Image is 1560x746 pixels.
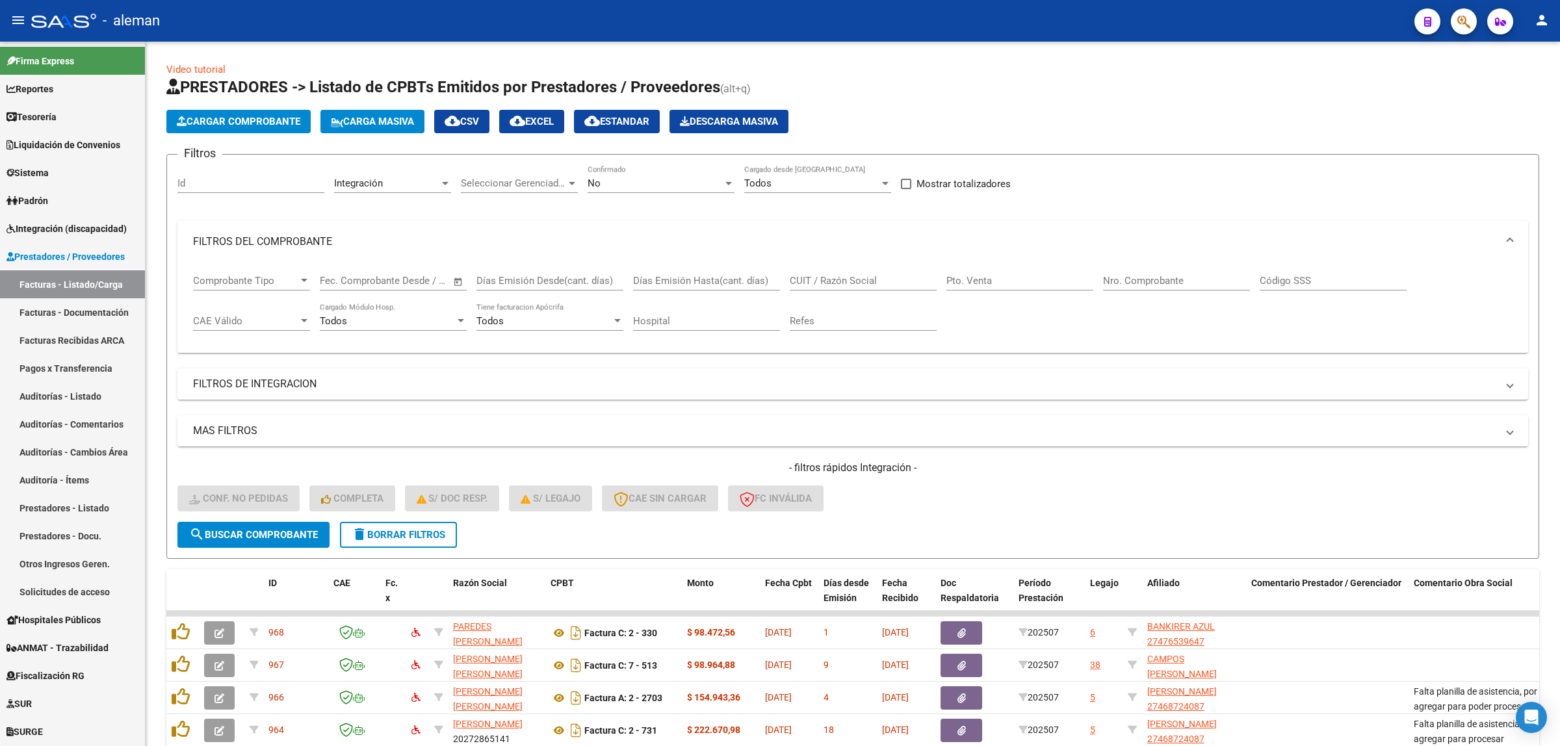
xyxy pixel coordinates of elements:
[584,693,662,703] strong: Factura A: 2 - 2703
[6,222,127,236] span: Integración (discapacidad)
[744,177,772,189] span: Todos
[574,110,660,133] button: Estandar
[6,82,53,96] span: Reportes
[882,725,909,735] span: [DATE]
[588,177,601,189] span: No
[765,692,792,702] span: [DATE]
[1019,725,1059,735] span: 202507
[385,578,398,603] span: Fc. x
[6,613,101,627] span: Hospitales Públicos
[320,275,362,287] input: Start date
[189,529,318,541] span: Buscar Comprobante
[268,692,284,702] span: 966
[380,569,406,626] datatable-header-cell: Fc. x
[476,315,504,327] span: Todos
[687,660,735,670] strong: $ 98.964,88
[453,654,523,679] span: [PERSON_NAME] [PERSON_NAME]
[177,221,1528,263] mat-expansion-panel-header: FILTROS DEL COMPROBANTE
[521,493,580,504] span: S/ legajo
[1147,578,1180,588] span: Afiliado
[1147,654,1217,694] span: CAMPOS [PERSON_NAME] 23504147029
[935,569,1013,626] datatable-header-cell: Doc Respaldatoria
[567,655,584,676] i: Descargar documento
[193,275,298,287] span: Comprobante Tipo
[760,569,818,626] datatable-header-cell: Fecha Cpbt
[177,263,1528,354] div: FILTROS DEL COMPROBANTE
[193,377,1497,391] mat-panel-title: FILTROS DE INTEGRACION
[461,177,566,189] span: Seleccionar Gerenciador
[193,424,1497,438] mat-panel-title: MAS FILTROS
[177,461,1528,475] h4: - filtros rápidos Integración -
[584,116,649,127] span: Estandar
[453,686,523,712] span: [PERSON_NAME] [PERSON_NAME]
[6,669,84,683] span: Fiscalización RG
[10,12,26,28] mat-icon: menu
[6,194,48,208] span: Padrón
[1013,569,1085,626] datatable-header-cell: Período Prestación
[602,485,718,511] button: CAE SIN CARGAR
[6,725,43,739] span: SURGE
[765,725,792,735] span: [DATE]
[567,720,584,741] i: Descargar documento
[320,315,347,327] span: Todos
[453,652,540,679] div: 27162519560
[352,526,367,542] mat-icon: delete
[1251,578,1401,588] span: Comentario Prestador / Gerenciador
[1019,692,1059,702] span: 202507
[765,660,792,670] span: [DATE]
[824,578,869,603] span: Días desde Emisión
[451,274,466,289] button: Open calendar
[193,235,1497,249] mat-panel-title: FILTROS DEL COMPROBANTE
[331,116,414,127] span: Carga Masiva
[6,138,120,152] span: Liquidación de Convenios
[177,116,300,127] span: Cargar Comprobante
[510,113,525,129] mat-icon: cloud_download
[1534,12,1550,28] mat-icon: person
[882,692,909,702] span: [DATE]
[1147,686,1217,712] span: [PERSON_NAME] 27468724087
[499,110,564,133] button: EXCEL
[445,116,479,127] span: CSV
[882,578,918,603] span: Fecha Recibido
[263,569,328,626] datatable-header-cell: ID
[6,166,49,180] span: Sistema
[453,621,523,647] span: PAREDES [PERSON_NAME]
[614,493,707,504] span: CAE SIN CARGAR
[824,627,829,637] span: 1
[6,697,32,711] span: SUR
[268,660,284,670] span: 967
[510,116,554,127] span: EXCEL
[1085,569,1123,626] datatable-header-cell: Legajo
[1019,578,1063,603] span: Período Prestación
[824,725,834,735] span: 18
[268,627,284,637] span: 968
[1019,627,1059,637] span: 202507
[166,110,311,133] button: Cargar Comprobante
[405,485,500,511] button: S/ Doc Resp.
[1090,690,1095,705] div: 5
[453,719,523,729] span: [PERSON_NAME]
[1090,625,1095,640] div: 6
[740,493,812,504] span: FC Inválida
[309,485,395,511] button: Completa
[103,6,160,35] span: - aleman
[448,569,545,626] datatable-header-cell: Razón Social
[374,275,437,287] input: End date
[1147,719,1217,744] span: [PERSON_NAME] 27468724087
[728,485,824,511] button: FC Inválida
[687,725,740,735] strong: $ 222.670,98
[584,660,657,671] strong: Factura C: 7 - 513
[720,83,751,95] span: (alt+q)
[177,485,300,511] button: Conf. no pedidas
[687,578,714,588] span: Monto
[680,116,778,127] span: Descarga Masiva
[189,493,288,504] span: Conf. no pedidas
[584,113,600,129] mat-icon: cloud_download
[669,110,788,133] app-download-masive: Descarga masiva de comprobantes (adjuntos)
[584,628,657,638] strong: Factura C: 2 - 330
[882,660,909,670] span: [DATE]
[669,110,788,133] button: Descarga Masiva
[882,627,909,637] span: [DATE]
[177,415,1528,446] mat-expansion-panel-header: MAS FILTROS
[551,578,574,588] span: CPBT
